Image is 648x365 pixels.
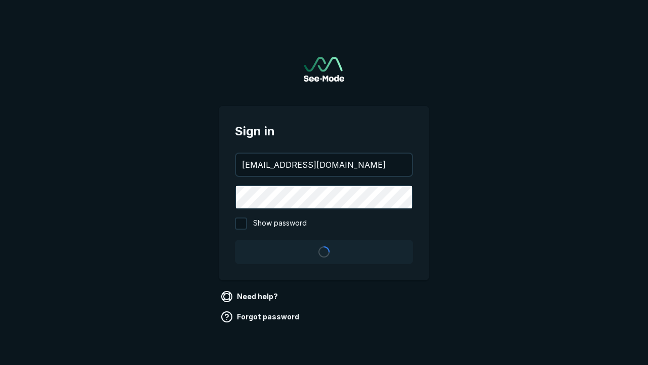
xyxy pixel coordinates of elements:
img: See-Mode Logo [304,57,344,82]
input: your@email.com [236,154,412,176]
a: Need help? [219,288,282,305]
span: Show password [253,217,307,230]
a: Forgot password [219,309,303,325]
a: Go to sign in [304,57,344,82]
span: Sign in [235,122,413,140]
